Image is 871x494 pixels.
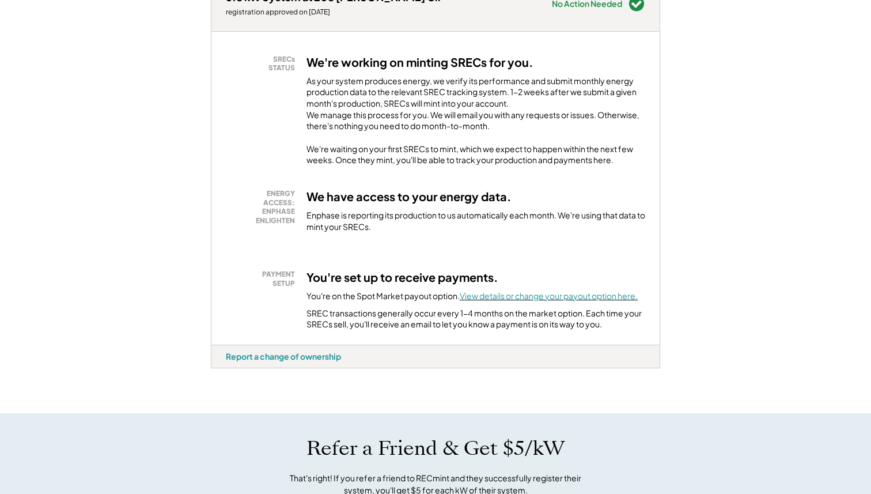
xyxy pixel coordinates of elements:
[460,291,638,301] a: View details or change your payout option here.
[306,76,645,138] div: As your system produces energy, we verify its performance and submit monthly energy production da...
[232,55,295,73] div: SRECs STATUS
[306,210,645,232] div: Enphase is reporting its production to us automatically each month. We're using that data to mint...
[306,144,645,166] div: We're waiting on your first SRECs to mint, which we expect to happen within the next few weeks. O...
[306,436,565,461] h1: Refer a Friend & Get $5/kW
[306,189,512,204] h3: We have access to your energy data.
[306,308,645,330] div: SREC transactions generally occur every 1-4 months on the market option. Each time your SRECs sel...
[306,291,638,302] div: You're on the Spot Market payout option.
[232,270,295,288] div: PAYMENT SETUP
[226,351,341,361] div: Report a change of ownership
[226,7,442,17] div: registration approved on [DATE]
[211,368,249,373] div: gjyzzq5l - VA Distributed
[306,270,498,285] h3: You're set up to receive payments.
[232,189,295,225] div: ENERGY ACCESS: ENPHASE ENLIGHTEN
[306,55,533,70] h3: We're working on minting SRECs for you.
